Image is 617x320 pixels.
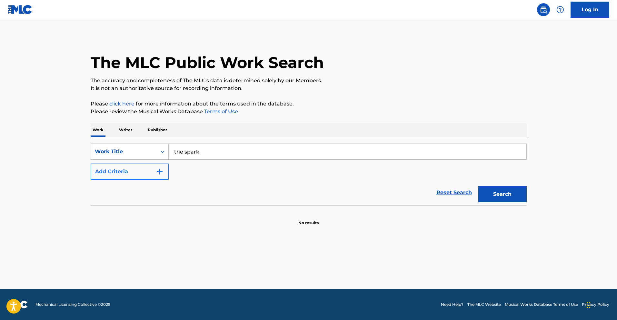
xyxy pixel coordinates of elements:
[109,101,134,107] a: click here
[156,168,164,175] img: 9d2ae6d4665cec9f34b9.svg
[587,295,591,315] div: Ziehen
[478,186,527,202] button: Search
[571,2,609,18] a: Log In
[554,3,567,16] div: Help
[91,144,527,205] form: Search Form
[8,301,28,308] img: logo
[91,123,105,137] p: Work
[91,164,169,180] button: Add Criteria
[95,148,153,155] div: Work Title
[146,123,169,137] p: Publisher
[91,85,527,92] p: It is not an authoritative source for recording information.
[35,302,110,307] span: Mechanical Licensing Collective © 2025
[8,5,33,14] img: MLC Logo
[537,3,550,16] a: Public Search
[540,6,547,14] img: search
[298,212,319,226] p: No results
[556,6,564,14] img: help
[117,123,134,137] p: Writer
[582,302,609,307] a: Privacy Policy
[441,302,463,307] a: Need Help?
[91,108,527,115] p: Please review the Musical Works Database
[467,302,501,307] a: The MLC Website
[585,289,617,320] iframe: Chat Widget
[91,77,527,85] p: The accuracy and completeness of The MLC's data is determined solely by our Members.
[505,302,578,307] a: Musical Works Database Terms of Use
[203,108,238,115] a: Terms of Use
[91,53,324,72] h1: The MLC Public Work Search
[585,289,617,320] div: Chat-Widget
[433,185,475,200] a: Reset Search
[91,100,527,108] p: Please for more information about the terms used in the database.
